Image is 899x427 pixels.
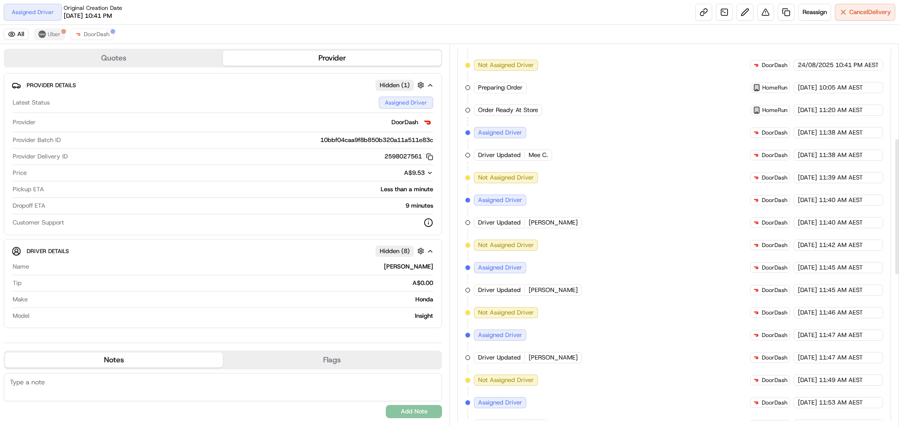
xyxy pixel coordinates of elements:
[5,352,223,367] button: Notes
[798,196,817,204] span: [DATE]
[762,354,788,361] span: DoorDash
[819,398,863,407] span: 11:53 AM AEST
[762,129,788,136] span: DoorDash
[380,247,410,255] span: Hidden ( 8 )
[752,331,760,339] img: doordash_logo_v2.png
[478,128,522,137] span: Assigned Driver
[25,279,433,287] div: A$0.00
[478,263,522,272] span: Assigned Driver
[819,151,863,159] span: 11:38 AM AEST
[13,202,45,210] span: Dropoff ETA
[33,262,433,271] div: [PERSON_NAME]
[478,241,534,249] span: Not Assigned Driver
[27,247,69,255] span: Driver Details
[33,312,433,320] div: Insight
[13,136,61,144] span: Provider Batch ID
[9,9,28,28] img: Nash
[819,196,863,204] span: 11:40 AM AEST
[9,37,170,52] p: Welcome 👋
[13,118,36,127] span: Provider
[12,77,434,93] button: Provider DetailsHidden (1)
[798,61,833,69] span: 24/08/2025
[819,263,863,272] span: 11:45 AM AEST
[74,30,82,38] img: doordash_logo_v2.png
[762,331,788,339] span: DoorDash
[762,309,788,316] span: DoorDash
[752,151,760,159] img: doordash_logo_v2.png
[798,398,817,407] span: [DATE]
[752,264,760,271] img: doordash_logo_v2.png
[798,218,817,227] span: [DATE]
[752,219,760,226] img: doordash_logo_v2.png
[819,241,863,249] span: 11:42 AM AEST
[478,353,521,362] span: Driver Updated
[762,219,788,226] span: DoorDash
[159,92,170,104] button: Start new chat
[75,132,154,149] a: 💻API Documentation
[762,151,788,159] span: DoorDash
[4,29,29,40] button: All
[88,136,150,145] span: API Documentation
[478,173,534,182] span: Not Assigned Driver
[762,106,788,114] span: HomeRun
[798,106,817,114] span: [DATE]
[798,353,817,362] span: [DATE]
[835,61,879,69] span: 10:41 PM AEST
[13,279,22,287] span: Tip
[13,312,29,320] span: Model
[752,241,760,249] img: doordash_logo_v2.png
[391,118,418,127] span: DoorDash
[13,169,27,177] span: Price
[32,90,154,99] div: Start new chat
[404,169,425,177] span: A$9.53
[79,137,87,144] div: 💻
[819,353,863,362] span: 11:47 AM AEST
[93,159,113,166] span: Pylon
[13,262,29,271] span: Name
[223,352,441,367] button: Flags
[84,30,110,38] span: DoorDash
[819,128,863,137] span: 11:38 AM AEST
[27,82,76,89] span: Provider Details
[752,129,760,136] img: doordash_logo_v2.png
[752,196,760,204] img: doordash_logo_v2.png
[819,83,863,92] span: 10:05 AM AEST
[38,30,46,38] img: uber-new-logo.jpeg
[48,30,60,38] span: Uber
[803,8,827,16] span: Reassign
[24,60,155,70] input: Clear
[64,12,112,20] span: [DATE] 10:41 PM
[13,295,28,304] span: Make
[6,132,75,149] a: 📗Knowledge Base
[64,4,122,12] span: Original Creation Date
[478,61,534,69] span: Not Assigned Driver
[752,376,760,384] img: doordash_logo_v2.png
[762,264,788,271] span: DoorDash
[19,136,72,145] span: Knowledge Base
[762,376,788,384] span: DoorDash
[798,263,817,272] span: [DATE]
[380,81,410,90] span: Hidden ( 1 )
[320,136,433,144] span: 10bbf04caa9f8b850b320a11a511e83c
[478,218,521,227] span: Driver Updated
[478,196,522,204] span: Assigned Driver
[849,8,891,16] span: Cancel Delivery
[13,98,50,107] span: Latest Status
[13,152,68,161] span: Provider Delivery ID
[819,286,863,294] span: 11:45 AM AEST
[9,90,26,106] img: 1736555255976-a54dd68f-1ca7-489b-9aae-adbdc363a1c4
[752,399,760,406] img: doordash_logo_v2.png
[384,152,433,161] button: 2598027561
[70,29,114,40] button: DoorDash
[478,151,521,159] span: Driver Updated
[529,151,548,159] span: Mee C.
[32,99,118,106] div: We're available if you need us!
[49,202,433,210] div: 9 minutes
[798,128,817,137] span: [DATE]
[798,376,817,384] span: [DATE]
[762,61,788,69] span: DoorDash
[13,218,64,227] span: Customer Support
[819,106,863,114] span: 11:20 AM AEST
[835,4,895,21] button: CancelDelivery
[529,286,578,294] span: [PERSON_NAME]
